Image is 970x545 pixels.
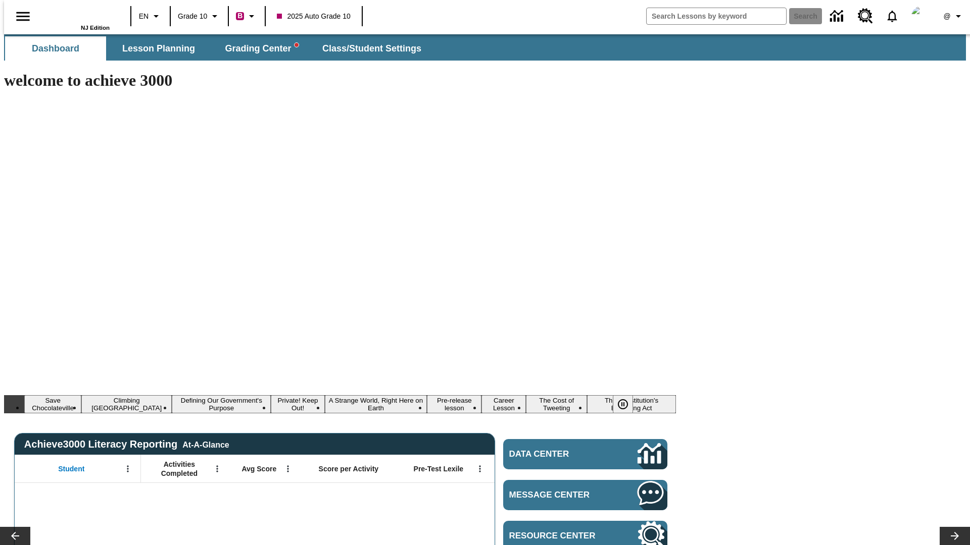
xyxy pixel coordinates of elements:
[172,395,271,413] button: Slide 3 Defining Our Government's Purpose
[295,43,299,47] svg: writing assistant alert
[481,395,526,413] button: Slide 7 Career Lesson
[58,464,84,473] span: Student
[44,4,110,31] div: Home
[8,2,38,31] button: Open side menu
[319,464,379,473] span: Score per Activity
[139,11,149,22] span: EN
[587,395,676,413] button: Slide 9 The Constitution's Balancing Act
[905,3,938,29] button: Select a new avatar
[81,395,172,413] button: Slide 2 Climbing Mount Tai
[211,36,312,61] button: Grading Center
[503,439,667,469] a: Data Center
[4,71,676,90] h1: welcome to achieve 3000
[647,8,786,24] input: search field
[120,461,135,476] button: Open Menu
[322,43,421,54] span: Class/Student Settings
[526,395,587,413] button: Slide 8 The Cost of Tweeting
[4,34,966,61] div: SubNavbar
[24,439,229,450] span: Achieve3000 Literacy Reporting
[178,11,207,22] span: Grade 10
[24,395,81,413] button: Slide 1 Save Chocolateville
[943,11,950,22] span: @
[509,490,607,500] span: Message Center
[503,480,667,510] a: Message Center
[280,461,296,476] button: Open Menu
[32,43,79,54] span: Dashboard
[613,395,633,413] button: Pause
[232,7,262,25] button: Boost Class color is violet red. Change class color
[241,464,276,473] span: Avg Score
[225,43,298,54] span: Grading Center
[146,460,213,478] span: Activities Completed
[427,395,481,413] button: Slide 6 Pre-release lesson
[824,3,852,30] a: Data Center
[210,461,225,476] button: Open Menu
[472,461,488,476] button: Open Menu
[44,5,110,25] a: Home
[879,3,905,29] a: Notifications
[108,36,209,61] button: Lesson Planning
[174,7,225,25] button: Grade: Grade 10, Select a grade
[271,395,324,413] button: Slide 4 Private! Keep Out!
[277,11,350,22] span: 2025 Auto Grade 10
[509,449,604,459] span: Data Center
[852,3,879,30] a: Resource Center, Will open in new tab
[122,43,195,54] span: Lesson Planning
[81,25,110,31] span: NJ Edition
[134,7,167,25] button: Language: EN, Select a language
[613,395,643,413] div: Pause
[940,527,970,545] button: Lesson carousel, Next
[325,395,427,413] button: Slide 5 A Strange World, Right Here on Earth
[414,464,464,473] span: Pre-Test Lexile
[182,439,229,450] div: At-A-Glance
[911,6,932,26] img: Avatar
[938,7,970,25] button: Profile/Settings
[237,10,243,22] span: B
[4,36,430,61] div: SubNavbar
[314,36,429,61] button: Class/Student Settings
[5,36,106,61] button: Dashboard
[509,531,607,541] span: Resource Center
